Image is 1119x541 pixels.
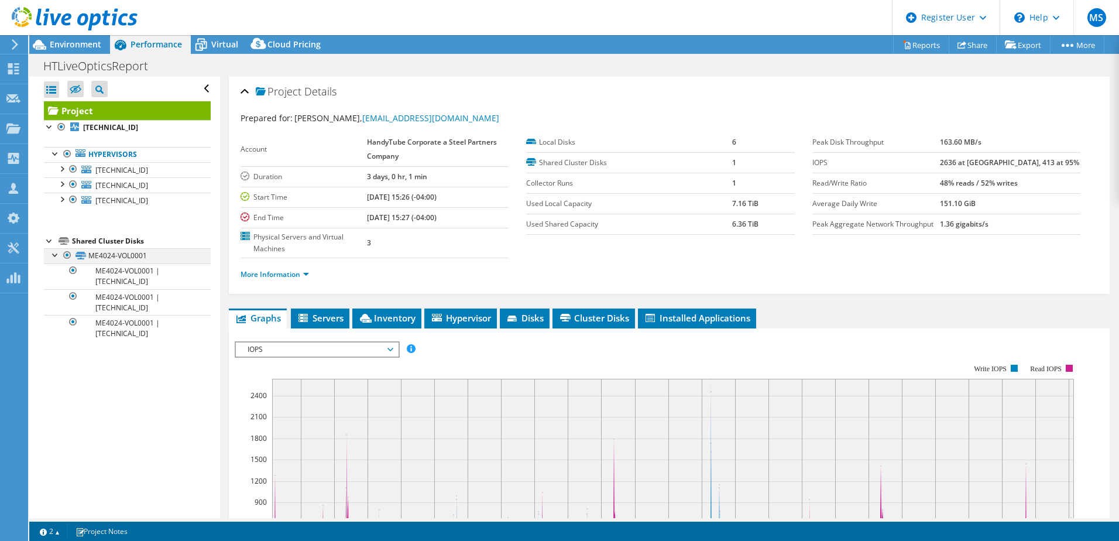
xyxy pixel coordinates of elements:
[211,39,238,50] span: Virtual
[812,136,940,148] label: Peak Disk Throughput
[95,180,148,190] span: [TECHNICAL_ID]
[812,218,940,230] label: Peak Aggregate Network Throughput
[241,212,367,224] label: End Time
[812,198,940,210] label: Average Daily Write
[526,198,732,210] label: Used Local Capacity
[44,162,211,177] a: [TECHNICAL_ID]
[44,263,211,289] a: ME4024-VOL0001 | [TECHNICAL_ID]
[250,454,267,464] text: 1500
[430,312,491,324] span: Hypervisor
[44,315,211,341] a: ME4024-VOL0001 | [TECHNICAL_ID]
[893,36,949,54] a: Reports
[95,165,148,175] span: [TECHNICAL_ID]
[83,122,138,132] b: [TECHNICAL_ID]
[812,177,940,189] label: Read/Write Ratio
[996,36,1051,54] a: Export
[367,238,371,248] b: 3
[44,101,211,120] a: Project
[732,219,758,229] b: 6.36 TiB
[644,312,750,324] span: Installed Applications
[72,234,211,248] div: Shared Cluster Disks
[235,312,281,324] span: Graphs
[44,177,211,193] a: [TECHNICAL_ID]
[526,136,732,148] label: Local Disks
[32,524,68,539] a: 2
[44,289,211,315] a: ME4024-VOL0001 | [TECHNICAL_ID]
[732,198,758,208] b: 7.16 TiB
[732,137,736,147] b: 6
[241,112,293,124] label: Prepared for:
[1030,365,1062,373] text: Read IOPS
[940,178,1018,188] b: 48% reads / 52% writes
[526,157,732,169] label: Shared Cluster Disks
[526,218,732,230] label: Used Shared Capacity
[367,137,497,161] b: HandyTube Corporate a Steel Partners Company
[558,312,629,324] span: Cluster Disks
[241,231,367,255] label: Physical Servers and Virtual Machines
[812,157,940,169] label: IOPS
[367,192,437,202] b: [DATE] 15:26 (-04:00)
[732,157,736,167] b: 1
[131,39,182,50] span: Performance
[67,524,136,539] a: Project Notes
[38,60,166,73] h1: HTLiveOpticsReport
[297,312,344,324] span: Servers
[358,312,416,324] span: Inventory
[974,365,1007,373] text: Write IOPS
[250,476,267,486] text: 1200
[44,147,211,162] a: Hypervisors
[250,391,267,400] text: 2400
[940,219,988,229] b: 1.36 gigabits/s
[732,178,736,188] b: 1
[50,39,101,50] span: Environment
[95,196,148,206] span: [TECHNICAL_ID]
[256,86,301,98] span: Project
[362,112,499,124] a: [EMAIL_ADDRESS][DOMAIN_NAME]
[1050,36,1104,54] a: More
[267,39,321,50] span: Cloud Pricing
[506,312,544,324] span: Disks
[250,433,267,443] text: 1800
[1087,8,1106,27] span: MS
[304,84,337,98] span: Details
[44,193,211,208] a: [TECHNICAL_ID]
[940,137,981,147] b: 163.60 MB/s
[44,248,211,263] a: ME4024-VOL0001
[526,177,732,189] label: Collector Runs
[241,191,367,203] label: Start Time
[949,36,997,54] a: Share
[242,343,392,357] span: IOPS
[241,143,367,155] label: Account
[241,171,367,183] label: Duration
[940,198,976,208] b: 151.10 GiB
[250,412,267,422] text: 2100
[1014,12,1025,23] svg: \n
[940,157,1079,167] b: 2636 at [GEOGRAPHIC_DATA], 413 at 95%
[44,120,211,135] a: [TECHNICAL_ID]
[241,269,309,279] a: More Information
[367,213,437,222] b: [DATE] 15:27 (-04:00)
[294,112,499,124] span: [PERSON_NAME],
[255,497,267,507] text: 900
[367,172,427,182] b: 3 days, 0 hr, 1 min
